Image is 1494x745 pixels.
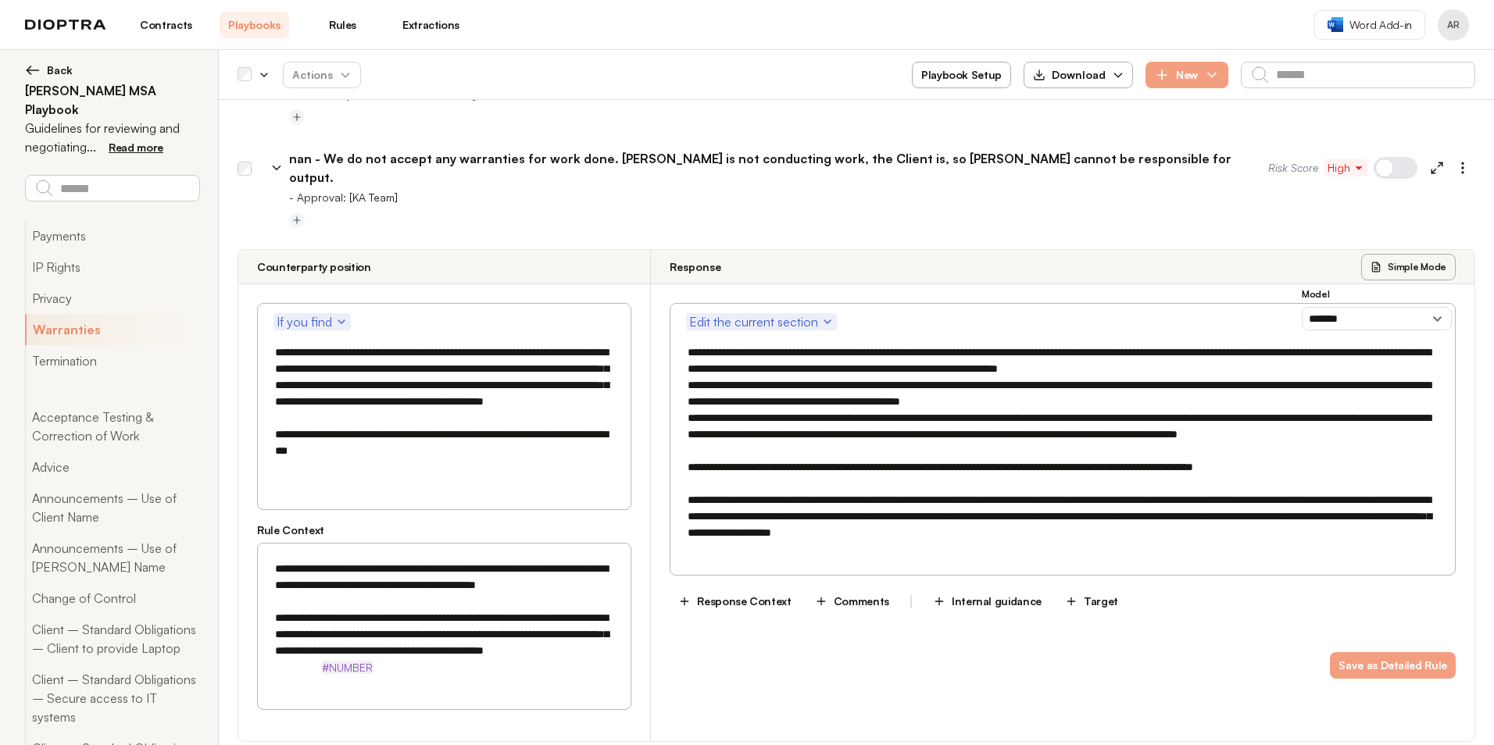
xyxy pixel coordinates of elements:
[289,190,1475,205] p: - Approval: [KA Team]
[25,583,199,614] button: Change of Control
[87,139,96,155] span: ...
[238,68,252,82] div: Select all
[25,62,199,78] button: Back
[280,61,364,89] span: Actions
[289,109,305,125] button: Add tag
[1324,159,1367,176] button: High
[1328,17,1343,32] img: word
[289,212,305,228] button: Add tag
[1302,288,1452,301] h3: Model
[25,20,106,30] img: logo
[308,12,377,38] a: Rules
[273,313,351,330] button: If you find
[1146,62,1228,88] button: New
[322,661,373,674] strong: #NUMBER
[670,588,799,615] button: Response Context
[220,12,289,38] a: Playbooks
[25,314,199,345] button: Warranties
[277,312,348,331] span: If you find
[806,588,898,615] button: Comments
[25,533,199,583] button: Announcements – Use of [PERSON_NAME] Name
[1056,588,1127,615] button: Target
[1349,17,1412,33] span: Word Add-in
[257,259,371,275] h3: Counterparty position
[25,664,199,733] button: Client – Standard Obligations – Secure access to IT systems
[1268,160,1318,176] span: Risk Score
[25,451,199,483] button: Advice
[25,283,199,314] button: Privacy
[25,345,199,376] button: Termination
[25,81,199,119] h2: [PERSON_NAME] MSA Playbook
[25,62,41,78] img: left arrow
[25,119,199,156] p: Guidelines for reviewing and negotiating
[25,614,199,664] button: Client – Standard Obligations – Client to provide Laptop
[25,251,199,283] button: IP Rights
[1024,62,1133,88] button: Download
[1033,67,1106,83] div: Download
[1438,9,1469,41] button: Profile menu
[912,62,1011,88] button: Playbook Setup
[686,313,837,330] button: Edit the current section
[257,522,631,538] h3: Rule Context
[289,149,1268,187] p: nan - We do not accept any warranties for work done. [PERSON_NAME] is not conducting work, the Cl...
[924,588,1050,615] button: Internal guidance
[283,62,361,88] button: Actions
[25,483,199,533] button: Announcements – Use of Client Name
[47,62,73,78] span: Back
[670,259,721,275] h3: Response
[1361,254,1456,280] button: Simple Mode
[109,141,163,154] span: Read more
[1328,160,1364,176] span: High
[396,12,466,38] a: Extractions
[689,312,834,331] span: Edit the current section
[1330,652,1456,679] button: Save as Detailed Rule
[131,12,201,38] a: Contracts
[25,401,199,451] button: Acceptance Testing & Correction of Work
[25,220,199,251] button: Payments
[1302,307,1452,330] select: Model
[1314,10,1425,40] a: Word Add-in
